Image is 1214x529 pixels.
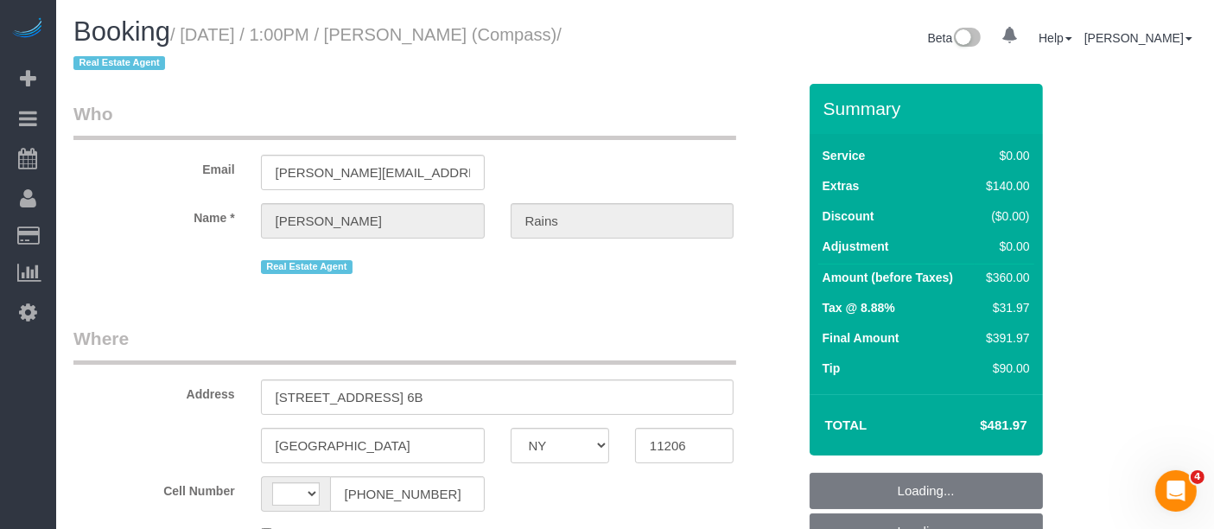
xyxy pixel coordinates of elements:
[979,238,1029,255] div: $0.00
[823,238,889,255] label: Adjustment
[823,207,874,225] label: Discount
[73,16,170,47] span: Booking
[928,418,1026,433] h4: $481.97
[979,299,1029,316] div: $31.97
[261,155,485,190] input: Email
[979,329,1029,347] div: $391.97
[635,428,734,463] input: Zip Code
[10,17,45,41] img: Automaid Logo
[979,207,1029,225] div: ($0.00)
[825,417,868,432] strong: Total
[1039,31,1072,45] a: Help
[823,269,953,286] label: Amount (before Taxes)
[952,28,981,50] img: New interface
[261,428,485,463] input: City
[1191,470,1204,484] span: 4
[1155,470,1197,512] iframe: Intercom live chat
[823,299,895,316] label: Tax @ 8.88%
[823,99,1034,118] h3: Summary
[979,177,1029,194] div: $140.00
[1084,31,1192,45] a: [PERSON_NAME]
[928,31,982,45] a: Beta
[823,329,899,347] label: Final Amount
[511,203,734,239] input: Last Name
[979,360,1029,377] div: $90.00
[823,177,860,194] label: Extras
[261,260,353,274] span: Real Estate Agent
[73,101,736,140] legend: Who
[979,269,1029,286] div: $360.00
[823,360,841,377] label: Tip
[823,147,866,164] label: Service
[73,25,562,73] small: / [DATE] / 1:00PM / [PERSON_NAME] (Compass)
[73,56,165,70] span: Real Estate Agent
[73,25,562,73] span: /
[60,155,248,178] label: Email
[60,203,248,226] label: Name *
[261,203,485,239] input: First Name
[330,476,485,512] input: Cell Number
[60,476,248,500] label: Cell Number
[979,147,1029,164] div: $0.00
[73,326,736,365] legend: Where
[60,379,248,403] label: Address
